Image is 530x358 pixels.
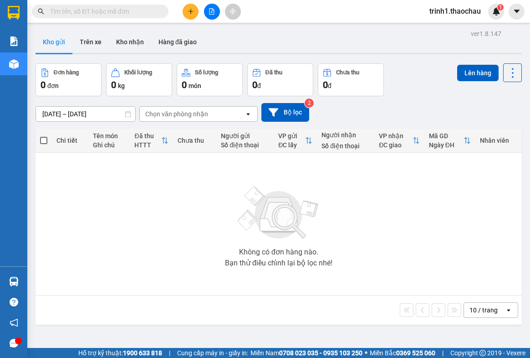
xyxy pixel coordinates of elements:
img: svg+xml;base64,PHN2ZyBjbGFzcz0ibGlzdC1wbHVnX19zdmciIHhtbG5zPSJodHRwOi8vd3d3LnczLm9yZy8yMDAwL3N2Zy... [233,181,324,245]
span: ⚪️ [365,351,367,355]
div: ĐC giao [379,141,412,149]
span: question-circle [10,298,18,306]
th: Toggle SortBy [374,129,424,153]
strong: 1900 633 818 [123,349,162,357]
div: Đã thu [265,69,282,76]
span: đơn [47,82,59,89]
span: Miền Bắc [370,348,435,358]
div: Chi tiết [56,137,84,144]
span: | [169,348,170,358]
div: Đã thu [134,132,161,140]
img: warehouse-icon [9,59,19,69]
img: solution-icon [9,36,19,46]
img: logo-vxr [8,6,20,20]
button: Trên xe [72,31,109,53]
span: 0 [111,79,116,90]
input: Select a date range. [36,107,135,121]
button: caret-down [509,4,525,20]
span: file-add [209,8,215,15]
div: HTTT [134,141,161,149]
span: copyright [479,350,486,356]
button: aim [225,4,241,20]
span: caret-down [513,7,521,16]
span: 0 [182,79,187,90]
span: trinh1.thaochau [422,5,488,17]
span: search [38,8,44,15]
strong: 0708 023 035 - 0935 103 250 [279,349,362,357]
span: plus [188,8,194,15]
button: Chưa thu0đ [318,63,384,96]
button: Kho gửi [36,31,72,53]
div: Người gửi [221,132,269,140]
button: file-add [204,4,220,20]
div: Khối lượng [124,69,152,76]
sup: 1 [497,4,504,10]
span: 0 [323,79,328,90]
span: aim [229,8,236,15]
div: Người nhận [321,131,370,139]
svg: open [245,110,252,118]
span: đ [328,82,331,89]
button: Bộ lọc [261,103,309,122]
div: Chưa thu [336,69,359,76]
div: VP nhận [379,132,412,140]
button: Đơn hàng0đơn [36,63,102,96]
div: Mã GD [429,132,464,140]
div: Ngày ĐH [429,141,464,149]
div: Số lượng [195,69,218,76]
strong: 0369 525 060 [396,349,435,357]
div: Số điện thoại [321,142,370,150]
div: Chưa thu [178,137,212,144]
span: | [442,348,443,358]
div: Số điện thoại [221,141,269,149]
div: VP gửi [278,132,305,140]
button: Đã thu0đ [247,63,313,96]
span: Cung cấp máy in - giấy in: [177,348,248,358]
button: Lên hàng [457,65,499,81]
input: Tìm tên, số ĐT hoặc mã đơn [50,6,158,16]
span: 1 [499,4,502,10]
svg: open [505,306,512,314]
div: Tên món [93,132,125,140]
span: món [189,82,201,89]
span: Miền Nam [250,348,362,358]
span: 0 [252,79,257,90]
div: ĐC lấy [278,141,305,149]
div: Không có đơn hàng nào. [239,249,318,256]
sup: 2 [305,99,314,108]
img: warehouse-icon [9,277,19,286]
button: Kho nhận [109,31,151,53]
button: Số lượng0món [177,63,243,96]
div: Nhân viên [480,137,517,144]
th: Toggle SortBy [424,129,475,153]
span: notification [10,318,18,327]
button: plus [183,4,199,20]
div: Bạn thử điều chỉnh lại bộ lọc nhé! [225,259,332,267]
div: Đơn hàng [54,69,79,76]
span: kg [118,82,125,89]
span: 0 [41,79,46,90]
div: Ghi chú [93,141,125,149]
div: Chọn văn phòng nhận [145,109,208,119]
div: 10 / trang [469,306,498,315]
span: Hỗ trợ kỹ thuật: [78,348,162,358]
th: Toggle SortBy [130,129,173,153]
img: icon-new-feature [492,7,500,16]
button: Khối lượng0kg [106,63,172,96]
span: đ [257,82,261,89]
button: Hàng đã giao [151,31,204,53]
span: message [10,339,18,348]
th: Toggle SortBy [274,129,317,153]
div: ver 1.8.147 [471,29,501,39]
